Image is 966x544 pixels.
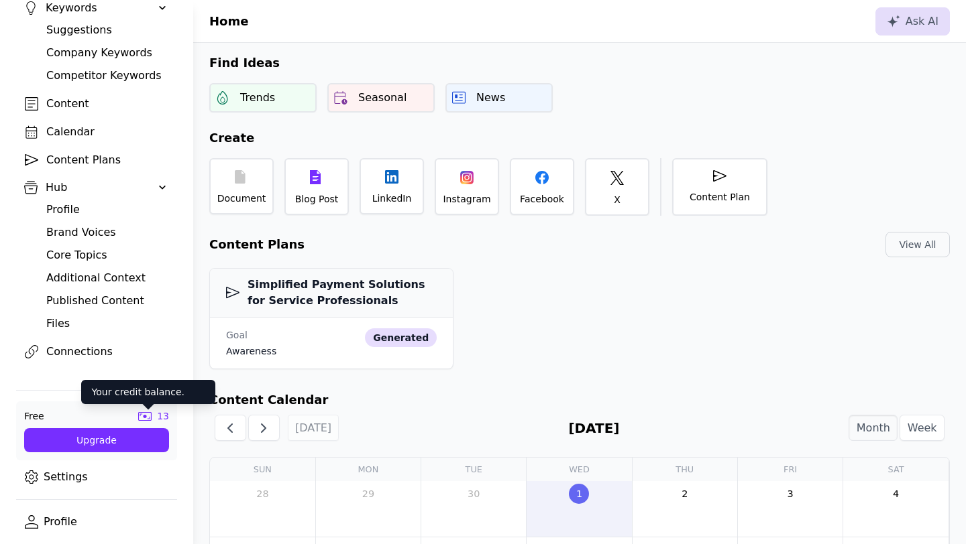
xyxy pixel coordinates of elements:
[210,481,315,537] td: September 28, 2025
[46,124,168,140] div: Calendar
[46,224,168,241] div: Brand Voices
[885,232,950,257] button: View All
[38,312,177,335] a: Files
[252,484,272,504] a: September 28, 2025
[38,42,177,64] a: Company Keywords
[193,129,966,147] h2: Create
[875,7,950,36] button: Ask AI
[38,267,177,289] a: Additional Context
[784,458,797,481] a: Friday
[676,458,694,481] a: Thursday
[421,481,527,537] td: September 30, 2025
[897,238,938,251] div: View All
[217,192,266,205] div: Document
[16,340,177,363] a: Connections
[737,481,843,537] td: October 3, 2025
[24,428,169,452] button: Upgrade
[780,484,800,504] a: October 3, 2025
[887,13,938,29] div: Ask AI
[288,415,339,441] button: [DATE]
[16,121,177,143] a: Calendar
[46,316,168,332] div: Files
[16,466,177,488] a: Settings
[632,481,737,537] td: October 2, 2025
[888,458,904,481] a: Saturday
[193,54,966,72] h2: Find Ideas
[900,415,945,441] button: Week
[81,380,215,404] div: Your credit balance.
[209,391,950,409] h2: Content Calendar
[46,293,168,309] div: Published Content
[46,152,168,168] div: Content Plans
[46,96,168,112] div: Content
[226,277,437,309] h3: Simplified Payment Solutions for Service Professionals
[226,328,276,342] div: Goal
[38,244,177,267] a: Core Topics
[46,247,168,263] div: Core Topics
[46,270,168,286] div: Additional Context
[843,481,949,537] td: October 4, 2025
[675,484,695,504] a: October 2, 2025
[849,415,898,441] button: Month
[365,328,437,347] div: generated
[38,19,177,42] a: Suggestions
[248,415,280,441] button: Next Month
[38,289,177,312] a: Published Content
[157,409,169,423] div: 13
[315,481,421,537] td: September 29, 2025
[46,45,168,61] div: Company Keywords
[215,415,246,441] button: Previous Month
[254,458,272,481] a: Sunday
[35,433,158,447] div: Upgrade
[209,235,305,254] h2: Content Plans
[46,68,168,84] div: Competitor Keywords
[886,484,906,504] a: October 4, 2025
[209,12,248,31] h1: Home
[358,484,378,504] a: September 29, 2025
[16,149,177,172] a: Content Plans
[569,484,589,504] a: October 1, 2025
[295,192,339,206] div: Blog Post
[476,90,505,106] div: News
[16,511,177,533] a: Profile
[38,64,177,87] a: Competitor Keywords
[226,344,276,358] div: awareness
[520,192,564,206] div: Facebook
[358,90,407,106] div: Seasonal
[358,458,379,481] a: Monday
[569,458,590,481] a: Wednesday
[527,481,632,537] td: October 1, 2025
[690,190,750,204] div: Content Plan
[38,221,177,244] a: Brand Voices
[466,458,482,481] a: Tuesday
[372,192,412,205] div: LinkedIn
[38,198,177,221] a: Profile
[614,193,621,206] div: X
[24,409,44,423] div: Free
[46,22,168,38] div: Suggestions
[568,418,619,438] h2: [DATE]
[464,484,484,504] a: September 30, 2025
[443,192,490,206] div: Instagram
[46,180,148,196] div: Hub
[240,90,275,106] div: Trends
[46,202,168,218] div: Profile
[46,344,168,360] div: Connections
[16,92,177,115] a: Content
